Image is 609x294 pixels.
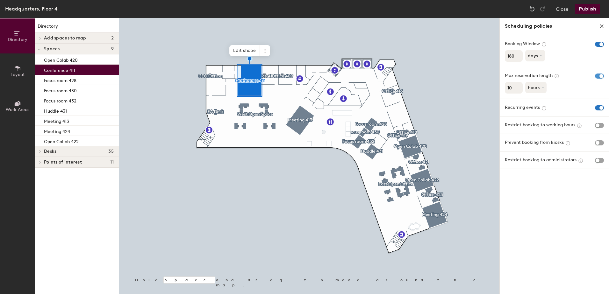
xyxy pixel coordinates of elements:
span: Points of interest [44,160,82,165]
p: Focus room 432 [44,96,76,104]
p: Meeting 413 [44,117,69,124]
svg: close policies [599,24,604,29]
p: Open Collab 422 [44,137,79,144]
button: hours [525,82,547,93]
span: Add spaces to map [44,36,86,41]
button: Close [556,4,569,14]
p: Meeting 424 [44,127,70,134]
span: Desks [44,149,56,154]
span: Directory [8,37,27,42]
p: Focus room 428 [44,76,76,83]
span: Max reservation length [505,73,553,79]
span: Prevent booking from kiosks [505,140,564,145]
span: Recurring events [505,105,540,110]
p: Huddle 431 [44,107,67,114]
button: Publish [575,4,600,14]
h5: Scheduling policies [505,23,552,29]
img: Redo [539,6,546,12]
h1: Directory [35,23,119,33]
span: Restrict booking to working hours [505,122,575,128]
span: 35 [108,149,114,154]
span: Work Areas [6,107,29,112]
button: days [525,50,545,61]
span: Booking Window [505,41,540,47]
span: Restrict booking to administrators [505,157,577,163]
span: 2 [111,36,114,41]
img: Undo [529,6,535,12]
p: Open Colab 420 [44,56,78,63]
span: 11 [110,160,114,165]
span: Layout [11,72,25,77]
span: 9 [111,46,114,52]
span: Spaces [44,46,60,52]
div: Headquarters, Floor 4 [5,5,58,13]
span: Edit shape [229,45,260,56]
p: Conference 411 [44,66,75,73]
p: Focus room 430 [44,86,77,94]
